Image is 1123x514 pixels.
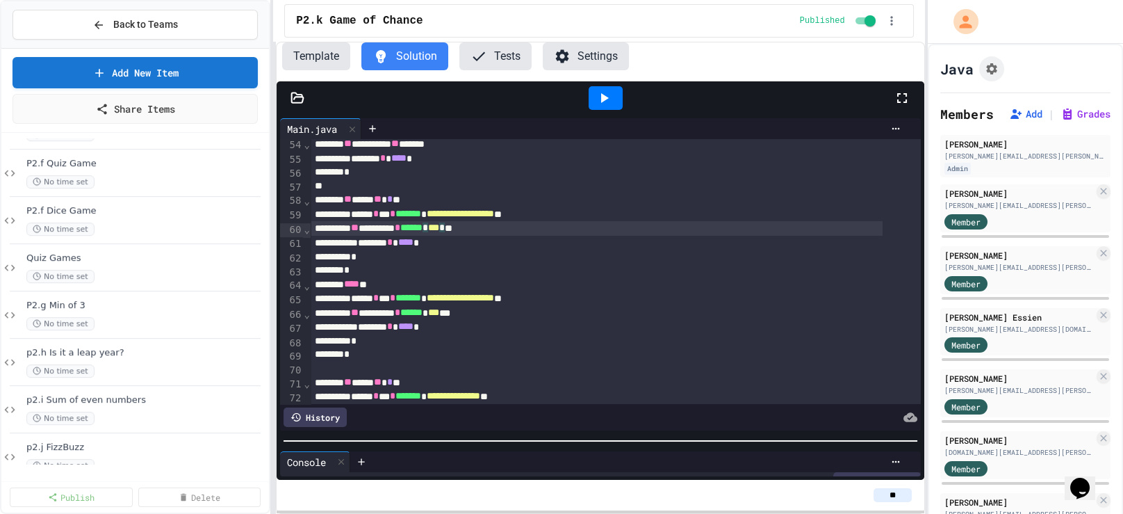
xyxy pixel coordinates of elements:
[280,237,303,252] div: 61
[280,118,361,139] div: Main.java
[280,252,303,266] div: 62
[1060,107,1110,121] button: Grades
[951,278,981,290] span: Member
[303,195,310,207] span: Fold line
[944,187,1094,200] div: [PERSON_NAME]
[26,394,266,406] span: p2.i Sum of even numbers
[26,442,266,453] span: p2.j FizzBuzz
[280,209,303,223] div: 59
[944,447,1094,458] div: [DOMAIN_NAME][EMAIL_ADDRESS][PERSON_NAME][DOMAIN_NAME][PERSON_NAME]
[280,279,303,294] div: 64
[280,181,303,195] div: 57
[280,364,303,378] div: 70
[280,153,303,168] div: 55
[833,472,921,492] div: Show display
[284,408,347,427] div: History
[303,139,310,150] span: Fold line
[951,401,981,413] span: Member
[951,339,981,351] span: Member
[939,6,982,38] div: My Account
[280,266,303,280] div: 63
[26,270,95,283] span: No time set
[10,488,133,507] a: Publish
[280,378,303,392] div: 71
[13,10,258,40] button: Back to Teams
[26,252,266,264] span: Quiz Games
[951,216,981,228] span: Member
[280,451,350,472] div: Console
[26,459,95,472] span: No time set
[944,163,971,175] div: Admin
[280,322,303,337] div: 67
[944,249,1094,262] div: [PERSON_NAME]
[13,57,258,88] a: Add New Item
[1048,106,1055,122] span: |
[944,151,1106,161] div: [PERSON_NAME][EMAIL_ADDRESS][PERSON_NAME][PERSON_NAME][DOMAIN_NAME]
[459,42,532,70] button: Tests
[361,42,448,70] button: Solution
[296,13,423,29] span: P2.k Game of Chance
[26,175,95,188] span: No time set
[944,200,1094,211] div: [PERSON_NAME][EMAIL_ADDRESS][PERSON_NAME][DOMAIN_NAME][PERSON_NAME]
[282,42,350,70] button: Template
[944,372,1094,385] div: [PERSON_NAME]
[944,324,1094,335] div: [PERSON_NAME][EMAIL_ADDRESS][DOMAIN_NAME][PERSON_NAME]
[800,13,878,29] div: Content is published and visible to students
[26,347,266,359] span: p2.h Is it a leap year?
[26,412,95,425] span: No time set
[26,364,95,378] span: No time set
[303,280,310,291] span: Fold line
[280,308,303,323] div: 66
[944,496,1094,508] div: [PERSON_NAME]
[280,167,303,181] div: 56
[280,350,303,364] div: 69
[26,300,266,312] span: P2.g Min of 3
[951,463,981,475] span: Member
[280,294,303,308] div: 65
[303,224,310,235] span: Fold line
[944,311,1094,323] div: [PERSON_NAME] Essien
[13,94,258,124] a: Share Items
[280,392,303,406] div: 72
[280,194,303,209] div: 58
[280,455,333,469] div: Console
[113,17,178,32] span: Back to Teams
[944,385,1094,396] div: [PERSON_NAME][EMAIL_ADDRESS][PERSON_NAME][DOMAIN_NAME][PERSON_NAME]
[940,104,994,124] h2: Members
[543,42,629,70] button: Settings
[800,15,845,26] span: Published
[26,223,95,236] span: No time set
[303,378,310,389] span: Fold line
[979,56,1004,81] button: Assignment Settings
[26,317,95,330] span: No time set
[1009,107,1042,121] button: Add
[138,488,261,507] a: Delete
[940,59,974,79] h1: Java
[1065,458,1109,500] iframe: chat widget
[26,158,266,170] span: P2.f Quiz Game
[303,309,310,320] span: Fold line
[944,138,1106,150] div: [PERSON_NAME]
[280,122,344,136] div: Main.java
[280,138,303,153] div: 54
[26,205,266,217] span: P2.f Dice Game
[280,337,303,351] div: 68
[280,223,303,238] div: 60
[944,262,1094,273] div: [PERSON_NAME][EMAIL_ADDRESS][PERSON_NAME][DOMAIN_NAME][PERSON_NAME]
[944,434,1094,447] div: [PERSON_NAME]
